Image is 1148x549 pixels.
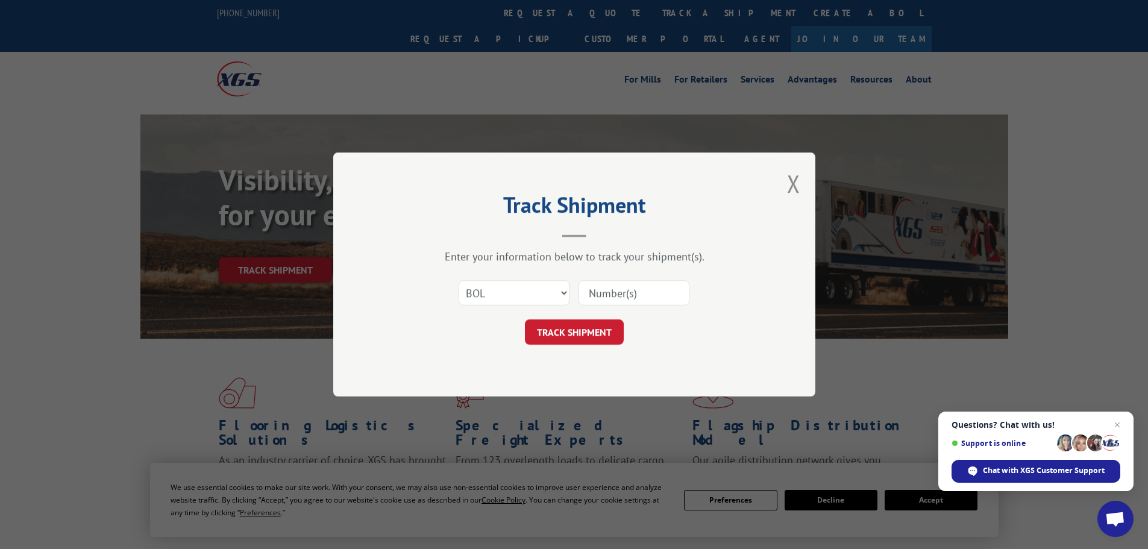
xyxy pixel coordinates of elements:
[787,168,800,199] button: Close modal
[952,439,1053,448] span: Support is online
[394,249,755,263] div: Enter your information below to track your shipment(s).
[1097,501,1134,537] div: Open chat
[952,420,1120,430] span: Questions? Chat with us!
[579,280,689,306] input: Number(s)
[525,319,624,345] button: TRACK SHIPMENT
[394,196,755,219] h2: Track Shipment
[1110,418,1124,432] span: Close chat
[952,460,1120,483] div: Chat with XGS Customer Support
[983,465,1105,476] span: Chat with XGS Customer Support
